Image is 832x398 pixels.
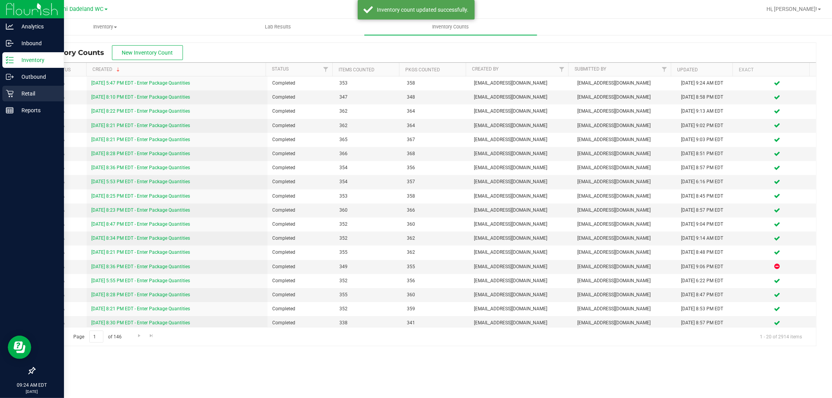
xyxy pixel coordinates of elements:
div: [DATE] 8:45 PM EDT [681,193,734,200]
a: [DATE] 5:53 PM EDT - Enter Package Quantities [91,179,190,184]
div: [DATE] 8:51 PM EDT [681,150,734,157]
a: Filter [555,63,568,76]
span: [EMAIL_ADDRESS][DOMAIN_NAME] [578,207,672,214]
span: Miami Dadeland WC [52,6,104,12]
a: [DATE] 8:36 PM EDT - Enter Package Quantities [91,264,190,269]
span: Completed [272,150,330,157]
span: 359 [407,305,465,313]
span: [EMAIL_ADDRESS][DOMAIN_NAME] [578,263,672,271]
span: [EMAIL_ADDRESS][DOMAIN_NAME] [578,193,672,200]
span: Completed [272,305,330,313]
span: [EMAIL_ADDRESS][DOMAIN_NAME] [474,305,568,313]
span: Completed [272,235,330,242]
inline-svg: Reports [6,106,14,114]
span: 341 [407,319,465,327]
span: 355 [339,249,397,256]
div: [DATE] 8:47 PM EDT [681,291,734,299]
div: [DATE] 9:13 AM EDT [681,108,734,115]
inline-svg: Outbound [6,73,14,81]
span: [EMAIL_ADDRESS][DOMAIN_NAME] [474,150,568,157]
a: Pkgs Counted [405,67,440,73]
span: [EMAIL_ADDRESS][DOMAIN_NAME] [474,178,568,186]
span: Inventory [19,23,191,30]
span: 364 [407,108,465,115]
span: Completed [272,319,330,327]
span: 352 [339,235,397,242]
div: [DATE] 8:57 PM EDT [681,319,734,327]
span: 352 [339,305,397,313]
a: Created [92,67,121,72]
a: [DATE] 8:25 PM EDT - Enter Package Quantities [91,193,190,199]
span: [EMAIL_ADDRESS][DOMAIN_NAME] [578,319,672,327]
button: New Inventory Count [112,45,183,60]
span: 347 [339,94,397,101]
span: [EMAIL_ADDRESS][DOMAIN_NAME] [474,319,568,327]
div: [DATE] 6:16 PM EDT [681,178,734,186]
span: [EMAIL_ADDRESS][DOMAIN_NAME] [578,136,672,143]
span: 362 [339,122,397,129]
span: [EMAIL_ADDRESS][DOMAIN_NAME] [578,277,672,285]
span: 356 [407,164,465,172]
span: 352 [339,277,397,285]
span: Completed [272,291,330,299]
span: Completed [272,178,330,186]
p: [DATE] [4,389,60,394]
span: [EMAIL_ADDRESS][DOMAIN_NAME] [578,108,672,115]
span: [EMAIL_ADDRESS][DOMAIN_NAME] [578,291,672,299]
div: [DATE] 8:57 PM EDT [681,164,734,172]
a: [DATE] 8:47 PM EDT - Enter Package Quantities [91,221,190,227]
a: Status [272,66,289,72]
div: [DATE] 8:58 PM EDT [681,94,734,101]
inline-svg: Analytics [6,23,14,30]
div: [DATE] 9:02 PM EDT [681,122,734,129]
span: 353 [339,193,397,200]
span: Completed [272,193,330,200]
span: Lab Results [254,23,302,30]
span: 1 - 20 of 2914 items [754,331,808,342]
span: New Inventory Count [122,50,173,56]
a: [DATE] 8:21 PM EDT - Enter Package Quantities [91,249,190,255]
span: Completed [272,80,330,87]
span: Completed [272,249,330,256]
p: Inventory [14,55,60,65]
span: 348 [407,94,465,101]
a: [DATE] 8:21 PM EDT - Enter Package Quantities [91,306,190,311]
span: 362 [407,235,465,242]
th: Exact [733,63,809,76]
span: Inventory Counts [41,48,112,57]
a: [DATE] 8:36 PM EDT - Enter Package Quantities [91,165,190,170]
a: [DATE] 8:21 PM EDT - Enter Package Quantities [91,123,190,128]
span: 364 [407,122,465,129]
span: [EMAIL_ADDRESS][DOMAIN_NAME] [578,249,672,256]
span: 358 [407,80,465,87]
a: Go to the next page [133,331,145,341]
span: [EMAIL_ADDRESS][DOMAIN_NAME] [578,164,672,172]
span: 357 [407,178,465,186]
p: Reports [14,106,60,115]
span: 338 [339,319,397,327]
span: 354 [339,164,397,172]
span: [EMAIL_ADDRESS][DOMAIN_NAME] [578,178,672,186]
span: 354 [339,178,397,186]
inline-svg: Inbound [6,39,14,47]
a: [DATE] 8:28 PM EDT - Enter Package Quantities [91,151,190,156]
a: Filter [319,63,332,76]
a: [DATE] 5:55 PM EDT - Enter Package Quantities [91,278,190,283]
span: Completed [272,207,330,214]
span: [EMAIL_ADDRESS][DOMAIN_NAME] [474,193,568,200]
a: [DATE] 8:22 PM EDT - Enter Package Quantities [91,108,190,114]
a: [DATE] 8:21 PM EDT - Enter Package Quantities [91,137,190,142]
iframe: Resource center [8,336,31,359]
span: 355 [339,291,397,299]
span: [EMAIL_ADDRESS][DOMAIN_NAME] [578,94,672,101]
span: [EMAIL_ADDRESS][DOMAIN_NAME] [474,221,568,228]
span: 367 [407,136,465,143]
div: [DATE] 6:22 PM EDT [681,277,734,285]
span: [EMAIL_ADDRESS][DOMAIN_NAME] [474,136,568,143]
span: Completed [272,94,330,101]
span: 349 [339,263,397,271]
span: Completed [272,221,330,228]
span: [EMAIL_ADDRESS][DOMAIN_NAME] [578,80,672,87]
div: [DATE] 9:04 PM EDT [681,221,734,228]
span: [EMAIL_ADDRESS][DOMAIN_NAME] [578,221,672,228]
